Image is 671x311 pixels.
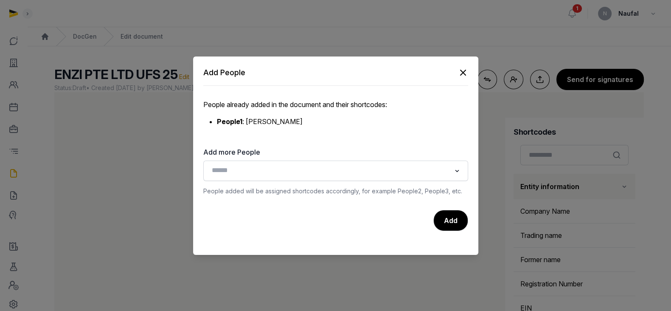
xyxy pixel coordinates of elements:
[208,163,464,178] div: Search for option
[203,67,245,79] h5: Add People
[203,147,468,157] label: Add more People
[433,210,468,231] div: Add
[217,116,468,127] li: : [PERSON_NAME]
[203,99,468,110] p: People already added in the document and their shortcodes:
[203,186,468,196] div: People added will be assigned shortcodes accordingly, for example People2, People3, etc.
[208,165,451,177] input: Search for option
[217,117,242,126] strong: People1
